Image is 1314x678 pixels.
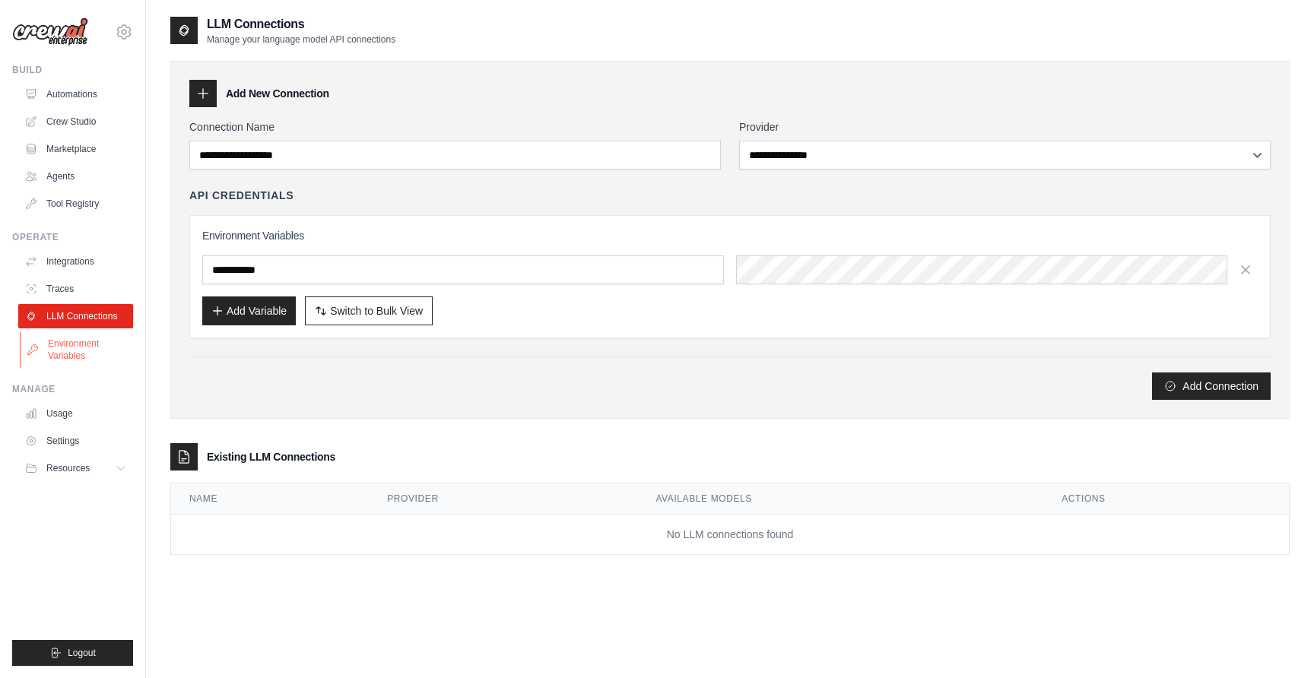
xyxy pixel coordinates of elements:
label: Connection Name [189,119,721,135]
h3: Environment Variables [202,228,1258,243]
div: Build [12,64,133,76]
p: Manage your language model API connections [207,33,395,46]
a: Marketplace [18,137,133,161]
th: Available Models [637,483,1043,515]
div: Manage [12,383,133,395]
a: Agents [18,164,133,189]
a: Integrations [18,249,133,274]
a: Settings [18,429,133,453]
a: LLM Connections [18,304,133,328]
a: Automations [18,82,133,106]
td: No LLM connections found [171,515,1289,555]
h2: LLM Connections [207,15,395,33]
a: Usage [18,401,133,426]
th: Actions [1043,483,1289,515]
div: Operate [12,231,133,243]
button: Resources [18,456,133,480]
label: Provider [739,119,1271,135]
th: Provider [369,483,637,515]
button: Add Variable [202,296,296,325]
th: Name [171,483,369,515]
span: Resources [46,462,90,474]
button: Logout [12,640,133,666]
a: Traces [18,277,133,301]
a: Crew Studio [18,109,133,134]
span: Switch to Bulk View [330,303,423,318]
h4: API Credentials [189,188,294,203]
a: Tool Registry [18,192,133,216]
button: Add Connection [1152,372,1271,400]
h3: Add New Connection [226,86,329,101]
a: Environment Variables [20,331,135,368]
h3: Existing LLM Connections [207,449,335,464]
span: Logout [68,647,96,659]
img: Logo [12,17,88,46]
button: Switch to Bulk View [305,296,433,325]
